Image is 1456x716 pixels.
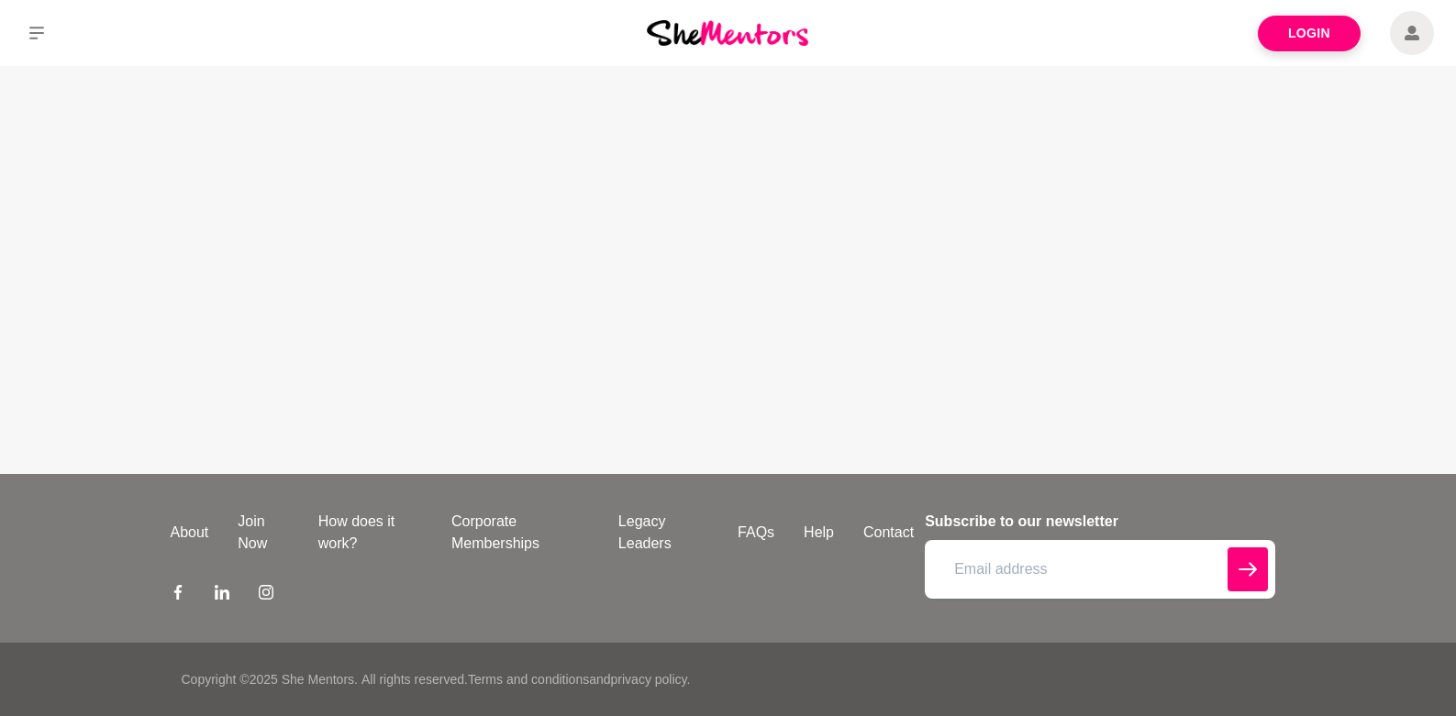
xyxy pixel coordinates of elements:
[604,511,723,555] a: Legacy Leaders
[723,522,789,544] a: FAQs
[647,20,808,45] img: She Mentors Logo
[849,522,928,544] a: Contact
[156,522,224,544] a: About
[215,584,229,606] a: LinkedIn
[1258,16,1361,51] a: Login
[182,670,358,689] p: Copyright © 2025 She Mentors .
[259,584,273,606] a: Instagram
[361,670,690,689] p: All rights reserved. and .
[437,511,604,555] a: Corporate Memberships
[468,672,589,687] a: Terms and conditions
[171,584,185,606] a: Facebook
[223,511,303,555] a: Join Now
[789,522,849,544] a: Help
[611,672,687,687] a: privacy policy
[925,540,1274,599] input: Email address
[304,511,437,555] a: How does it work?
[925,511,1274,533] h4: Subscribe to our newsletter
